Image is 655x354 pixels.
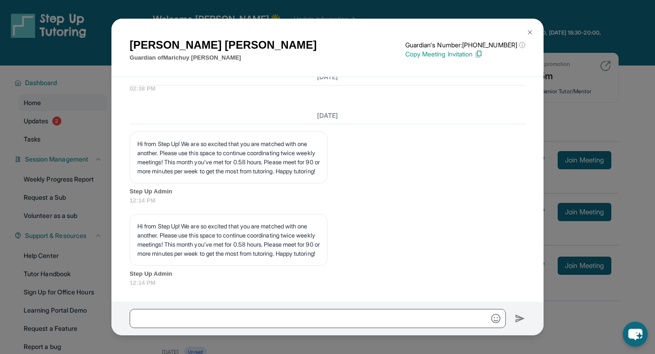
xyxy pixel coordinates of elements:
p: Hi from Step Up! We are so excited that you are matched with one another. Please use this space t... [137,222,320,258]
button: chat-button [623,322,648,347]
span: 12:14 PM [130,278,525,288]
span: Step Up Admin [130,187,525,196]
h3: [DATE] [130,72,525,81]
img: Copy Icon [474,50,483,58]
span: Step Up Admin [130,269,525,278]
p: Guardian's Number: [PHONE_NUMBER] [405,40,525,50]
img: Send icon [515,313,525,324]
p: Hi from Step Up! We are so excited that you are matched with one another. Please use this space t... [137,139,320,176]
span: ⓘ [519,40,525,50]
img: Close Icon [526,29,534,36]
p: Copy Meeting Invitation [405,50,525,59]
span: 12:14 PM [130,196,525,205]
h1: [PERSON_NAME] [PERSON_NAME] [130,37,317,53]
span: 02:38 PM [130,84,525,93]
h3: [DATE] [130,111,525,120]
p: Guardian of Marichuy [PERSON_NAME] [130,53,317,62]
img: Emoji [491,314,500,323]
